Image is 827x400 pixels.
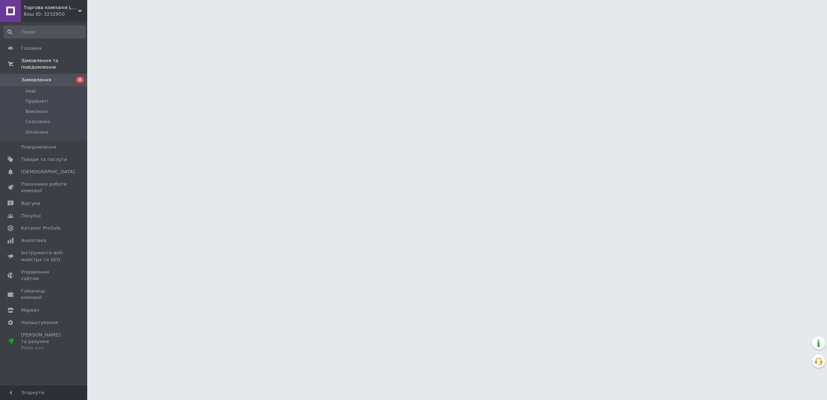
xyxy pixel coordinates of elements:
[21,319,58,326] span: Налаштування
[21,307,40,314] span: Маркет
[25,118,50,125] span: Скасовані
[21,345,67,351] div: Prom топ
[21,77,51,83] span: Замовлення
[25,108,48,115] span: Виконані
[76,77,84,83] span: 8
[21,144,56,150] span: Повідомлення
[21,213,41,219] span: Покупці
[24,11,87,17] div: Ваш ID: 3232950
[21,250,67,263] span: Інструменти веб-майстра та SEO
[4,25,85,39] input: Пошук
[21,269,67,282] span: Управління сайтом
[21,156,67,163] span: Товари та послуги
[21,288,67,301] span: Гаманець компанії
[25,98,48,105] span: Прийняті
[21,169,75,175] span: [DEMOGRAPHIC_DATA]
[21,45,41,52] span: Головна
[21,225,60,231] span: Каталог ProSale
[25,88,36,94] span: Нові
[21,181,67,194] span: Показники роботи компанії
[24,4,78,11] span: Торгова компанія LOSSO
[25,129,48,136] span: Оплачені
[21,332,67,352] span: [PERSON_NAME] та рахунки
[21,237,46,244] span: Аналітика
[21,57,87,70] span: Замовлення та повідомлення
[21,200,40,207] span: Відгуки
